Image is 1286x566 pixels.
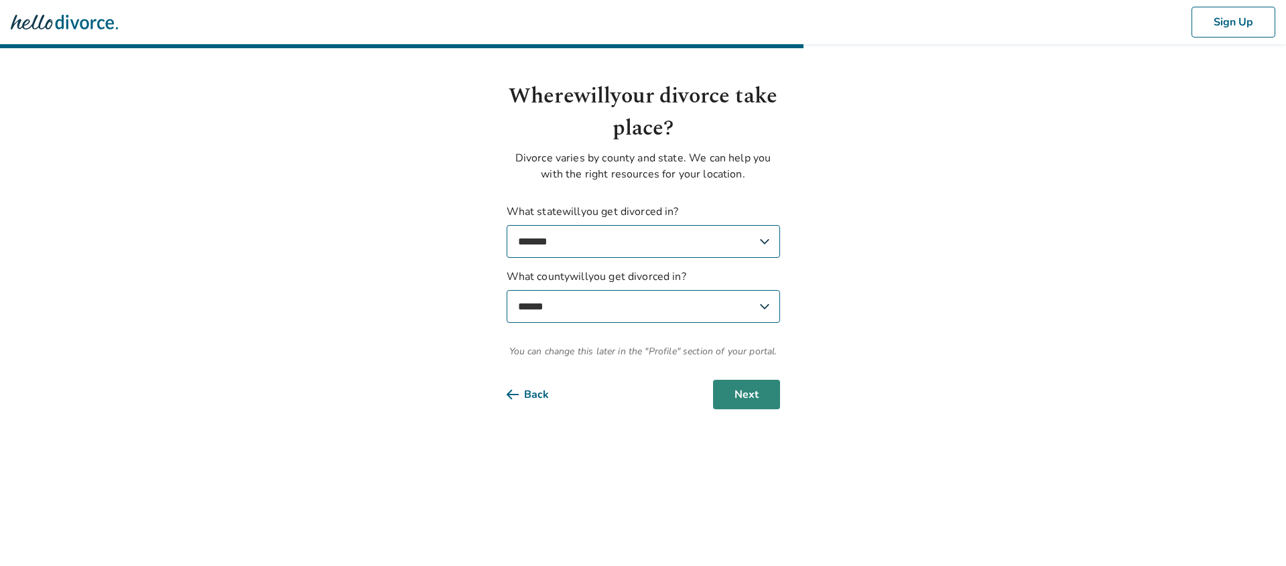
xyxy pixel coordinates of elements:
[1219,502,1286,566] iframe: Chat Widget
[507,344,780,358] span: You can change this later in the "Profile" section of your portal.
[507,380,570,409] button: Back
[1192,7,1275,38] button: Sign Up
[11,9,118,36] img: Hello Divorce Logo
[713,380,780,409] button: Next
[507,150,780,182] p: Divorce varies by county and state. We can help you with the right resources for your location.
[507,225,780,258] select: What statewillyou get divorced in?
[507,204,780,258] label: What state will you get divorced in?
[507,80,780,145] h1: Where will your divorce take place?
[507,269,780,323] label: What county will you get divorced in?
[507,290,780,323] select: What countywillyou get divorced in?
